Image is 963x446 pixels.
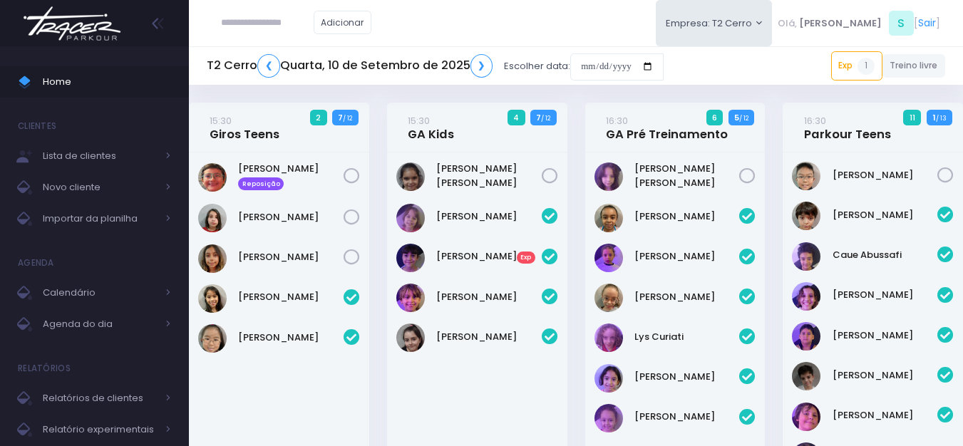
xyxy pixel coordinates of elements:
[238,210,344,224] a: [PERSON_NAME]
[799,16,882,31] span: [PERSON_NAME]
[594,284,623,312] img: Julia Pacheco Duarte
[833,328,938,343] a: [PERSON_NAME]
[918,16,936,31] a: Sair
[18,112,56,140] h4: Clientes
[792,202,820,230] img: Antônio Martins Marques
[408,113,454,142] a: 15:30GA Kids
[936,114,947,123] small: / 13
[238,177,284,190] span: Reposição
[634,370,740,384] a: [PERSON_NAME]
[792,322,820,351] img: Felipe Jorge Bittar Sousa
[310,110,327,125] span: 2
[833,408,938,422] a: [PERSON_NAME]
[858,58,875,75] span: 1
[43,284,157,302] span: Calendário
[594,364,623,393] img: Rafaela Matos
[634,290,740,304] a: [PERSON_NAME]
[833,248,938,262] a: Caue Abussafi
[343,114,352,123] small: / 12
[207,50,664,83] div: Escolher data:
[436,330,542,344] a: [PERSON_NAME]
[198,163,227,192] img: Gabriel bicca da costa
[338,112,343,123] strong: 7
[594,162,623,191] img: Maria Luísa lana lewin
[238,250,344,264] a: [PERSON_NAME]
[314,11,372,34] a: Adicionar
[43,209,157,228] span: Importar da planilha
[238,331,344,345] a: [PERSON_NAME]
[43,73,171,91] span: Home
[541,114,550,123] small: / 12
[43,315,157,333] span: Agenda do dia
[396,323,425,352] img: Valentina Relvas Souza
[833,208,938,222] a: [PERSON_NAME]
[594,323,623,352] img: Lys Curiati
[792,242,820,271] img: Caue Abussafi
[396,204,425,232] img: Amora vizer cerqueira
[778,16,797,31] span: Olá,
[804,114,826,128] small: 16:30
[18,249,54,277] h4: Agenda
[634,410,740,424] a: [PERSON_NAME]
[734,112,739,123] strong: 5
[903,110,921,125] span: 11
[594,204,623,232] img: Caroline Pacheco Duarte
[508,110,525,125] span: 4
[792,282,820,311] img: Estela Nunes catto
[198,324,227,353] img: Natália Mie Sunami
[436,162,542,190] a: [PERSON_NAME] [PERSON_NAME]
[18,354,71,383] h4: Relatórios
[396,244,425,272] img: Letícia Gonzalez Mendes
[238,162,344,190] a: [PERSON_NAME] Reposição
[594,404,623,432] img: Valentina Mesquita
[889,11,914,36] span: S
[831,51,882,80] a: Exp1
[833,368,938,383] a: [PERSON_NAME]
[238,290,344,304] a: [PERSON_NAME]
[43,178,157,197] span: Novo cliente
[606,113,728,142] a: 16:30GA Pré Treinamento
[517,251,535,264] span: Exp
[772,7,945,39] div: [ ]
[436,249,542,264] a: [PERSON_NAME]Exp
[634,249,740,264] a: [PERSON_NAME]
[792,403,820,431] img: Gabriel Leão
[536,112,541,123] strong: 7
[882,54,946,78] a: Treino livre
[436,290,542,304] a: [PERSON_NAME]
[396,284,425,312] img: Martina Bertoluci
[43,147,157,165] span: Lista de clientes
[210,113,279,142] a: 15:30Giros Teens
[207,54,493,78] h5: T2 Cerro Quarta, 10 de Setembro de 2025
[43,420,157,439] span: Relatório experimentais
[634,209,740,224] a: [PERSON_NAME]
[706,110,723,125] span: 6
[634,162,740,190] a: [PERSON_NAME] [PERSON_NAME]
[198,244,227,273] img: Marina Winck Arantes
[198,284,227,313] img: Catharina Morais Ablas
[257,54,280,78] a: ❮
[739,114,748,123] small: / 12
[198,204,227,232] img: Luana Beggs
[634,330,740,344] a: Lys Curiati
[792,362,820,390] img: Gabriel Amaral Alves
[408,114,430,128] small: 15:30
[594,244,623,272] img: Isabella Rodrigues Tavares
[833,168,938,182] a: [PERSON_NAME]
[804,113,891,142] a: 16:30Parkour Teens
[606,114,628,128] small: 16:30
[792,162,820,190] img: Vinícius Jun Sunami
[43,389,157,408] span: Relatórios de clientes
[436,209,542,224] a: [PERSON_NAME]
[470,54,493,78] a: ❯
[210,114,232,128] small: 15:30
[396,162,425,191] img: Laura da Silva Borges
[933,112,936,123] strong: 1
[833,288,938,302] a: [PERSON_NAME]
